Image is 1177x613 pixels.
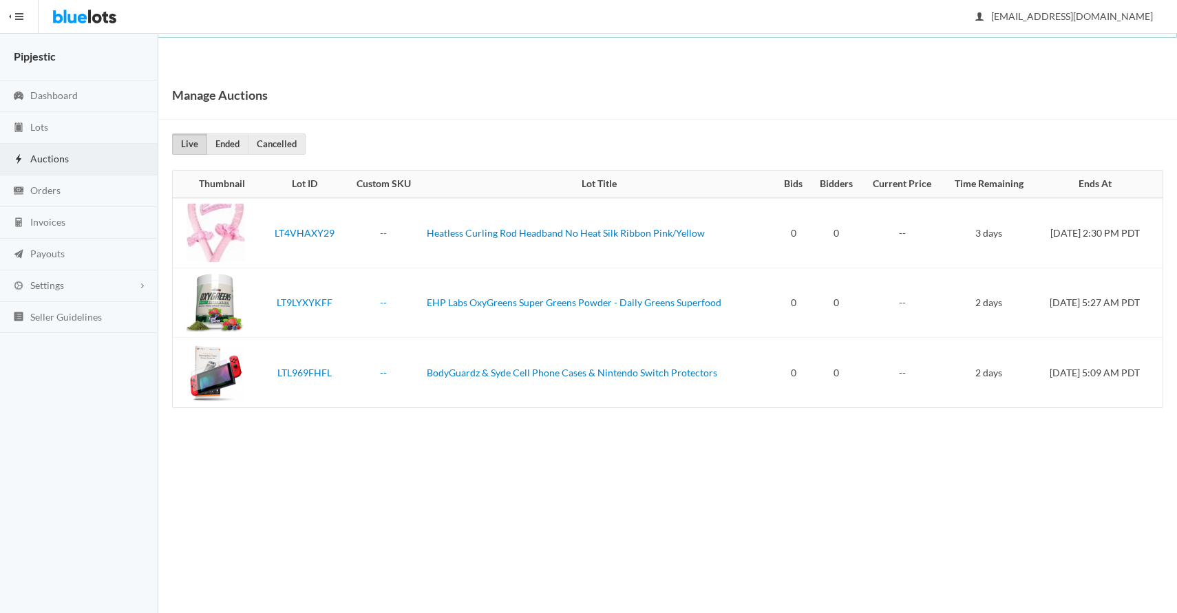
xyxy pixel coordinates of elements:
th: Bidders [811,171,862,198]
th: Lot Title [421,171,776,198]
ion-icon: paper plane [12,248,25,261]
td: 0 [776,268,811,338]
span: Lots [30,121,48,133]
th: Custom SKU [346,171,421,198]
td: 0 [776,198,811,268]
ion-icon: calculator [12,217,25,230]
a: LT4VHAXY29 [275,227,335,239]
ion-icon: speedometer [12,90,25,103]
a: EHP Labs OxyGreens Super Greens Powder - Daily Greens Superfood [427,297,721,308]
ion-icon: cash [12,185,25,198]
a: LT9LYXYKFF [277,297,332,308]
ion-icon: clipboard [12,122,25,135]
span: Settings [30,279,64,291]
ion-icon: person [973,11,986,24]
td: -- [862,268,942,338]
ion-icon: list box [12,311,25,324]
td: [DATE] 2:30 PM PDT [1035,198,1163,268]
td: 0 [811,268,862,338]
td: 2 days [943,338,1036,408]
a: Heatless Curling Rod Headband No Heat Silk Ribbon Pink/Yellow [427,227,705,239]
td: [DATE] 5:27 AM PDT [1035,268,1163,338]
a: Ended [206,133,248,155]
strong: Pipjestic [14,50,56,63]
a: Live [172,133,207,155]
span: Orders [30,184,61,196]
td: 0 [811,198,862,268]
a: Cancelled [248,133,306,155]
th: Current Price [862,171,942,198]
a: -- [380,297,387,308]
span: Auctions [30,153,69,164]
a: -- [380,227,387,239]
td: -- [862,338,942,408]
td: -- [862,198,942,268]
th: Thumbnail [173,171,263,198]
span: Invoices [30,216,65,228]
td: 0 [811,338,862,408]
span: Seller Guidelines [30,311,102,323]
th: Bids [776,171,811,198]
span: [EMAIL_ADDRESS][DOMAIN_NAME] [976,10,1153,22]
ion-icon: flash [12,153,25,166]
h1: Manage Auctions [172,85,268,105]
span: Dashboard [30,89,78,101]
th: Ends At [1035,171,1163,198]
a: BodyGuardz & Syde Cell Phone Cases & Nintendo Switch Protectors [427,367,717,378]
th: Lot ID [263,171,346,198]
a: -- [380,367,387,378]
span: Payouts [30,248,65,259]
td: 2 days [943,268,1036,338]
ion-icon: cog [12,280,25,293]
td: 3 days [943,198,1036,268]
a: LTL969FHFL [277,367,332,378]
th: Time Remaining [943,171,1036,198]
td: [DATE] 5:09 AM PDT [1035,338,1163,408]
td: 0 [776,338,811,408]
